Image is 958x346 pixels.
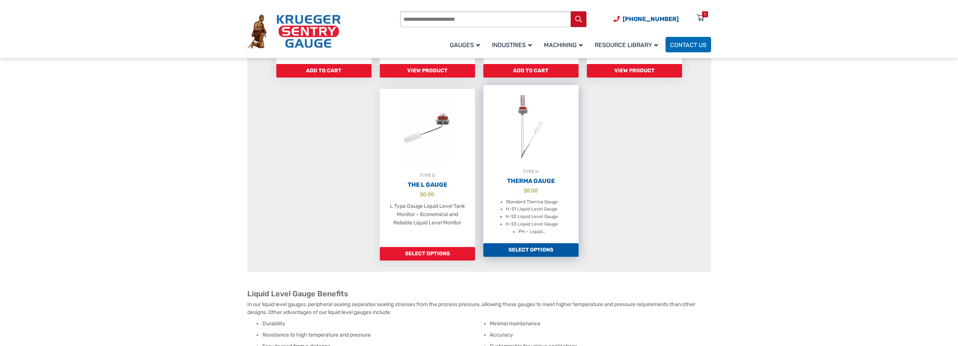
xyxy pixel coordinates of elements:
bdi: 0.00 [420,191,434,197]
img: Therma Gauge [483,85,579,168]
a: Add to cart: “Float-P1.5” [276,64,372,78]
span: Industries [492,41,532,49]
span: [PHONE_NUMBER] [623,15,679,23]
span: Contact Us [670,41,707,49]
a: TYPE DThe L Gauge $0.00 L Type Gauge Liquid Level Tank Monitor – Economical and Reliable Liquid L... [380,89,475,247]
span: Resource Library [595,41,658,49]
a: TYPE HTherma Gauge $0.00 Standard Therma Gauge H-S1 Liquid Level Gauge H-S2 Liquid Level Gauge H-... [483,85,579,243]
a: Read more about “Remote Reading Gauge” [587,64,682,78]
h2: The L Gauge [380,181,475,189]
span: Gauges [450,41,480,49]
li: H-S1 Liquid Level Gauge [506,206,557,213]
a: Add to cart: “The L Gauge” [380,247,475,261]
li: Durability [262,320,484,328]
a: Industries [487,36,539,53]
a: Resource Library [590,36,666,53]
span: Machining [544,41,583,49]
p: L Type Gauge Liquid Level Tank Monitor – Economical and Reliable Liquid Level Monitor [387,202,468,227]
h2: Therma Gauge [483,177,579,185]
bdi: 0.00 [524,187,538,194]
li: Resistance to high temperature and pressure [262,331,484,339]
li: Minimal maintenance [490,320,711,328]
a: Gauges [445,36,487,53]
a: Phone Number (920) 434-8860 [614,14,679,24]
img: Krueger Sentry Gauge [247,14,341,49]
li: Standard Therma Gauge [506,198,558,206]
p: In our liquid level gauges, peripheral sealing separates sealing stresses from the process pressu... [247,300,711,316]
li: H-S3 Liquid Level Gauge [506,221,558,228]
a: Read more about “GFK Gauge” [380,64,475,78]
h2: Liquid Level Gauge Benefits [247,289,711,299]
div: 0 [704,11,706,17]
div: TYPE D [380,172,475,179]
a: Contact Us [666,37,711,52]
a: Machining [539,36,590,53]
li: H-S2 Liquid Level Gauge [506,213,558,221]
span: $ [420,191,423,197]
a: Add to cart: “PVG” [483,64,579,78]
a: Add to cart: “Therma Gauge” [483,243,579,257]
img: The L Gauge [380,89,475,172]
li: Accuracy [490,331,711,339]
span: $ [524,187,527,194]
li: PH – Liquid… [518,228,545,236]
div: TYPE H [483,168,579,175]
